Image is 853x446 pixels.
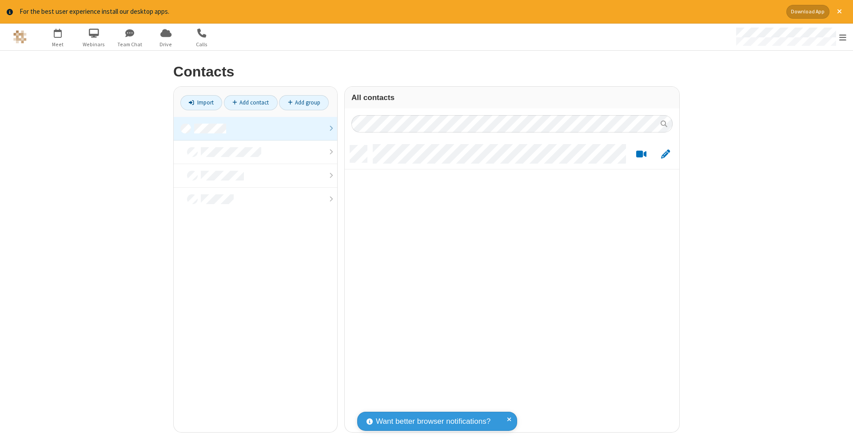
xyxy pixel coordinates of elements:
img: QA Selenium DO NOT DELETE OR CHANGE [13,30,27,44]
div: grid [345,139,679,433]
button: Edit [657,149,674,160]
button: Close alert [833,5,846,19]
h3: All contacts [351,93,673,102]
div: For the best user experience install our desktop apps. [20,7,780,17]
h2: Contacts [173,64,680,80]
button: Download App [786,5,829,19]
div: Open menu [728,24,853,50]
span: Team Chat [113,40,147,48]
a: Import [180,95,222,110]
a: Add contact [224,95,278,110]
button: Start a video meeting [633,149,650,160]
span: Want better browser notifications? [376,416,490,427]
span: Calls [185,40,219,48]
span: Webinars [77,40,111,48]
a: Add group [279,95,329,110]
span: Meet [41,40,75,48]
button: Logo [3,24,36,50]
span: Drive [149,40,183,48]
